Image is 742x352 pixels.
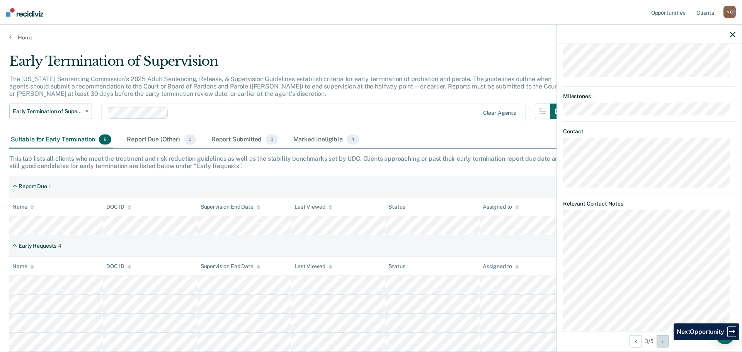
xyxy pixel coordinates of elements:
div: This tab lists all clients who meet the treatment and risk reduction guidelines as well as the st... [9,155,733,170]
div: Status [388,263,405,270]
div: 4 [58,243,61,249]
dt: Contact [563,128,735,135]
div: Report Submitted [210,131,279,148]
div: Last Viewed [294,263,332,270]
span: Early Termination of Supervision [13,108,82,115]
dt: Relevant Contact Notes [563,200,735,207]
div: DOC ID [106,263,131,270]
div: Marked Ineligible [292,131,361,148]
div: N C [723,6,736,18]
div: Assigned to [483,263,519,270]
div: Supervision End Date [201,204,260,210]
div: Name [12,263,34,270]
div: DOC ID [106,204,131,210]
div: 1 [49,183,51,190]
div: Open Intercom Messenger [716,326,734,344]
span: 5 [99,134,111,145]
span: 4 [347,134,359,145]
div: Report Due [19,183,47,190]
div: Early Termination of Supervision [9,53,566,75]
img: Recidiviz [6,8,43,17]
span: 0 [184,134,196,145]
button: Next Opportunity [657,335,669,347]
div: 3 / 5 [557,331,742,351]
div: Clear agents [483,110,516,116]
dt: Milestones [563,93,735,99]
div: Early Requests [19,243,56,249]
div: Supervision End Date [201,263,260,270]
div: Report Due (Other) [125,131,197,148]
div: Assigned to [483,204,519,210]
span: 0 [265,134,277,145]
div: Name [12,204,34,210]
a: Home [9,34,733,41]
p: The [US_STATE] Sentencing Commission’s 2025 Adult Sentencing, Release, & Supervision Guidelines e... [9,75,559,97]
div: Last Viewed [294,204,332,210]
div: Status [388,204,405,210]
div: Suitable for Early Termination [9,131,113,148]
button: Previous Opportunity [630,335,642,347]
